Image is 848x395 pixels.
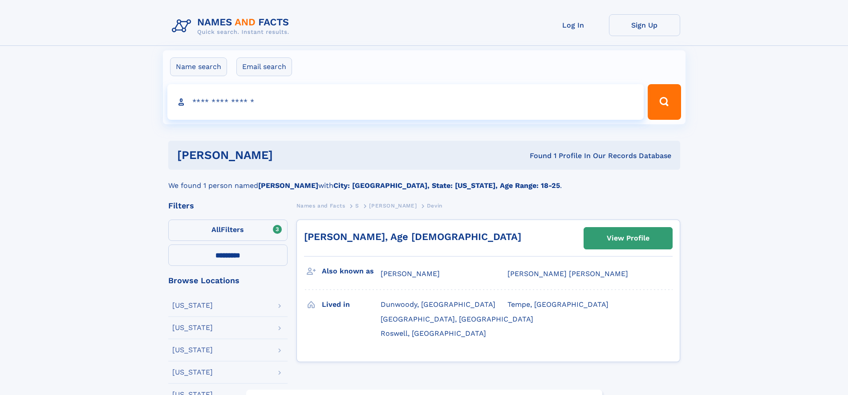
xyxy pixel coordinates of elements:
h3: Also known as [322,264,381,279]
h3: Lived in [322,297,381,312]
a: Log In [538,14,609,36]
h1: [PERSON_NAME] [177,150,402,161]
div: [US_STATE] [172,302,213,309]
a: View Profile [584,228,672,249]
span: [PERSON_NAME] [381,269,440,278]
span: Devin [427,203,442,209]
div: [US_STATE] [172,369,213,376]
button: Search Button [648,84,681,120]
span: Dunwoody, [GEOGRAPHIC_DATA] [381,300,495,309]
div: We found 1 person named with . [168,170,680,191]
a: [PERSON_NAME] [369,200,417,211]
div: Found 1 Profile In Our Records Database [401,151,671,161]
b: [PERSON_NAME] [258,181,318,190]
a: Sign Up [609,14,680,36]
span: Tempe, [GEOGRAPHIC_DATA] [507,300,609,309]
span: [PERSON_NAME] [PERSON_NAME] [507,269,628,278]
span: Roswell, [GEOGRAPHIC_DATA] [381,329,486,338]
span: [PERSON_NAME] [369,203,417,209]
span: All [211,225,221,234]
label: Name search [170,57,227,76]
label: Filters [168,220,288,241]
span: [GEOGRAPHIC_DATA], [GEOGRAPHIC_DATA] [381,315,533,323]
div: [US_STATE] [172,346,213,354]
label: Email search [236,57,292,76]
b: City: [GEOGRAPHIC_DATA], State: [US_STATE], Age Range: 18-25 [333,181,560,190]
a: Names and Facts [296,200,345,211]
div: Filters [168,202,288,210]
div: View Profile [607,228,649,248]
input: search input [167,84,644,120]
a: S [355,200,359,211]
img: Logo Names and Facts [168,14,296,38]
div: Browse Locations [168,277,288,285]
span: S [355,203,359,209]
div: [US_STATE] [172,324,213,331]
a: [PERSON_NAME], Age [DEMOGRAPHIC_DATA] [304,231,521,242]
